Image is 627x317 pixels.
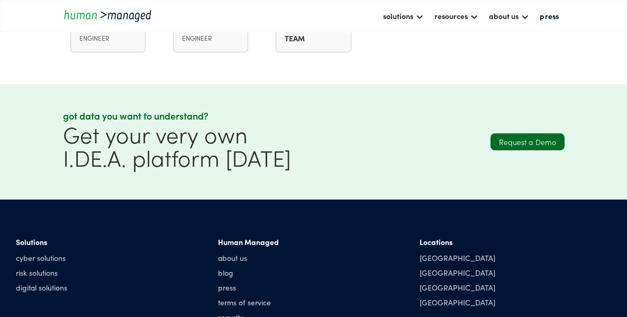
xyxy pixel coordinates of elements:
div: lead cloud engineer [182,22,239,43]
div: about us [489,10,519,22]
div: [GEOGRAPHIC_DATA] [420,252,495,263]
a: press [218,282,279,293]
div: solutions [383,10,413,22]
div: [GEOGRAPHIC_DATA] [420,297,495,307]
div: Got data you want to understand? [63,110,308,122]
h1: Get your very own I.DE.A. platform [DATE] [63,122,308,169]
a: cyber solutions [16,252,67,263]
div: resources [434,10,468,22]
div: solutions [378,7,429,25]
div: [GEOGRAPHIC_DATA] [420,267,495,278]
div: Human Managed [218,237,279,247]
a: home [63,8,158,23]
a: press [534,7,564,25]
a: risk solutions [16,267,67,278]
a: Request a Demo [490,133,565,150]
div: lead data engineer [79,22,137,43]
div: Solutions [16,237,67,247]
a: about us [218,252,279,263]
a: terms of service [218,297,279,307]
div: Locations [420,237,495,247]
div: resources [429,7,484,25]
div: [GEOGRAPHIC_DATA] [420,282,495,293]
a: digital solutions [16,282,67,293]
a: blog [218,267,279,278]
div: about us [484,7,534,25]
